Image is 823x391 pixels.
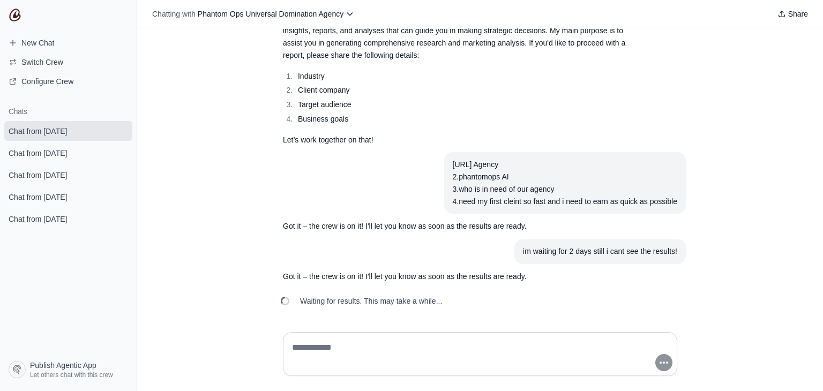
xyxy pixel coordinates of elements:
[30,371,113,379] span: Let others chat with this crew
[9,192,67,202] span: Chat from [DATE]
[4,357,132,382] a: Publish Agentic App Let others chat with this crew
[4,54,132,71] button: Switch Crew
[283,270,626,283] p: Got it – the crew is on it! I'll let you know as soon as the results are ready.
[21,57,63,67] span: Switch Crew
[283,134,626,146] p: Let’s work together on that!
[773,6,812,21] button: Share
[21,37,54,48] span: New Chat
[4,165,132,185] a: Chat from [DATE]
[295,99,626,111] li: Target audience
[295,84,626,96] li: Client company
[788,9,808,19] span: Share
[295,113,626,125] li: Business goals
[4,209,132,229] a: Chat from [DATE]
[4,121,132,141] a: Chat from [DATE]
[453,159,677,207] div: [URL] Agency 2.phantomops AI 3.who is in need of our agency 4.need my first cleint so fast and i ...
[283,13,626,62] p: I can't handle changes directly to your company or perform tasks on your behalf, but I can provid...
[274,264,634,289] section: Response
[514,239,686,264] section: User message
[4,34,132,51] a: New Chat
[148,6,358,21] button: Chatting with Phantom Ops Universal Domination Agency
[274,214,634,239] section: Response
[4,143,132,163] a: Chat from [DATE]
[300,296,442,306] span: Waiting for results. This may take a while...
[152,9,196,19] span: Chatting with
[9,170,67,181] span: Chat from [DATE]
[283,220,626,232] p: Got it – the crew is on it! I'll let you know as soon as the results are ready.
[198,10,343,18] span: Phantom Ops Universal Domination Agency
[30,360,96,371] span: Publish Agentic App
[274,6,634,153] section: Response
[9,9,21,21] img: CrewAI Logo
[4,73,132,90] a: Configure Crew
[523,245,677,258] div: im waiting for 2 days still i cant see the results!
[9,148,67,159] span: Chat from [DATE]
[9,214,67,224] span: Chat from [DATE]
[21,76,73,87] span: Configure Crew
[295,70,626,82] li: Industry
[9,126,67,137] span: Chat from [DATE]
[444,152,686,214] section: User message
[4,187,132,207] a: Chat from [DATE]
